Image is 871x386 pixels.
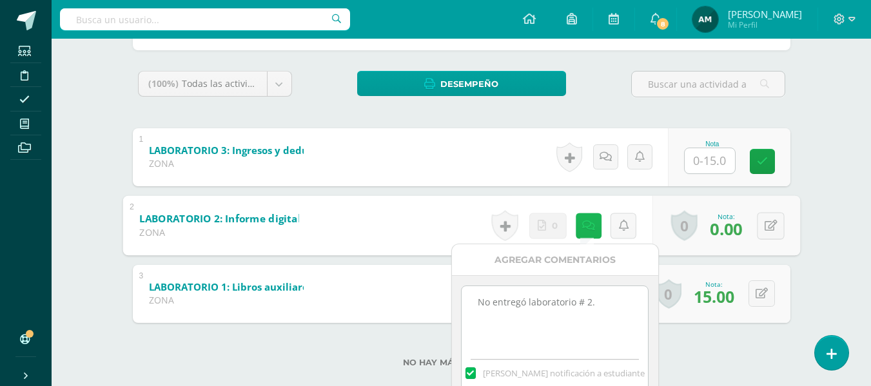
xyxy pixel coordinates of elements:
[694,285,734,307] span: 15.00
[139,211,303,225] b: LABORATORIO 2: Informe digital.
[149,277,458,298] a: LABORATORIO 1: Libros auxiliares de Contabilidad.
[133,358,790,367] label: No hay más resultados
[656,279,681,309] a: 0
[149,294,304,306] div: ZONA
[632,72,785,97] input: Buscar una actividad aquí...
[710,211,742,220] div: Nota:
[685,148,735,173] input: 0-15.0
[440,72,498,96] span: Desempeño
[551,213,557,238] span: 0
[728,19,802,30] span: Mi Perfil
[684,140,741,148] div: Nota
[148,77,179,90] span: (100%)
[149,140,456,161] a: LABORATORIO 3: Ingresos y deducciones laborales.
[60,8,350,30] input: Busca un usuario...
[452,244,658,276] div: Agregar Comentarios
[149,280,396,293] b: LABORATORIO 1: Libros auxiliares de Contabilidad.
[728,8,802,21] span: [PERSON_NAME]
[149,144,395,157] b: LABORATORIO 3: Ingresos y deducciones laborales.
[670,210,697,240] a: 0
[357,71,566,96] a: Desempeño
[182,77,342,90] span: Todas las actividades de esta unidad
[139,226,298,238] div: ZONA
[656,17,670,31] span: 8
[139,72,291,96] a: (100%)Todas las actividades de esta unidad
[139,208,367,229] a: LABORATORIO 2: Informe digital.
[149,157,304,169] div: ZONA
[692,6,718,32] img: 09ff674d68efe52c25f03c97fc906881.png
[694,280,734,289] div: Nota:
[483,367,645,379] span: [PERSON_NAME] notificación a estudiante
[710,217,742,240] span: 0.00
[462,286,648,351] textarea: No entregó laboratorio # 2.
